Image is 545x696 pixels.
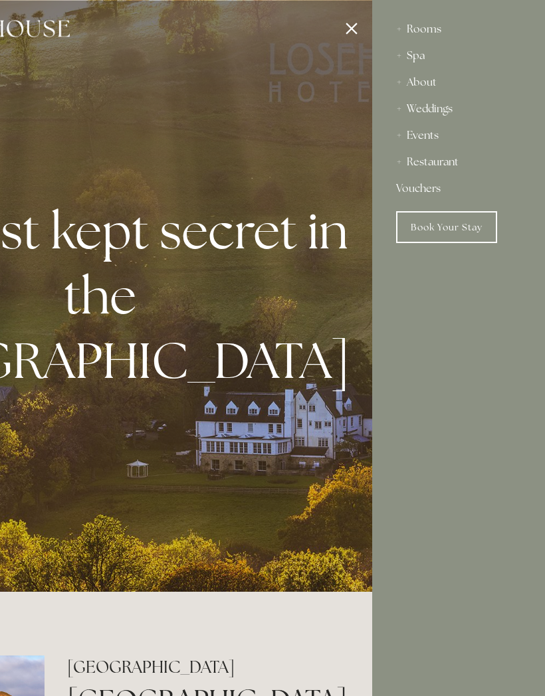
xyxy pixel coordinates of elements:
div: Weddings [396,96,521,122]
div: About [396,69,521,96]
div: Events [396,122,521,149]
div: Rooms [396,16,521,43]
div: Restaurant [396,149,521,175]
a: Book Your Stay [396,211,497,243]
div: Spa [396,43,521,69]
a: Vouchers [396,175,521,202]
